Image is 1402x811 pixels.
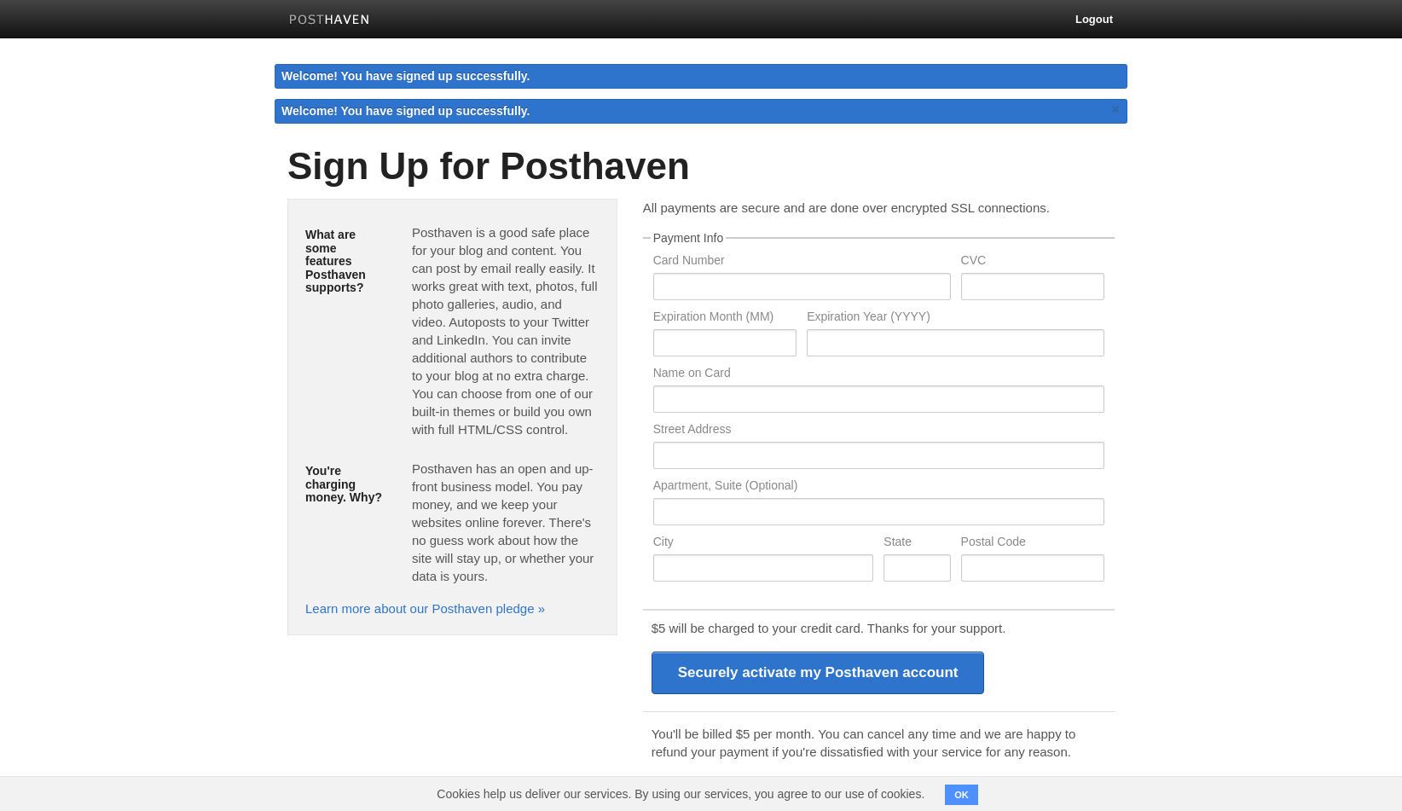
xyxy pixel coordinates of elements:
[275,64,1127,89] div: Welcome! You have signed up successfully.
[653,479,1104,495] label: Apartment, Suite (Optional)
[653,310,797,327] label: Expiration Month (MM)
[653,536,874,552] label: City
[653,367,1104,383] label: Name on Card
[289,14,370,27] img: Posthaven-bar
[305,229,386,294] h5: What are some features Posthaven supports?
[643,199,1115,217] p: All payments are secure and are done over encrypted SSL connections.
[961,254,1104,270] label: CVC
[420,777,941,811] span: Cookies help us deliver our services. By using our services, you agree to our use of cookies.
[281,104,530,118] span: Welcome! You have signed up successfully.
[287,146,1115,187] h1: Sign Up for Posthaven
[653,254,951,270] label: Card Number
[305,465,386,504] h5: You're charging money. Why?
[652,652,985,694] input: Securely activate my Posthaven account
[883,536,950,552] label: State
[961,536,1104,552] label: Postal Code
[652,619,1106,637] p: $5 will be charged to your credit card. Thanks for your support.
[653,423,1104,439] label: Street Address
[412,460,600,585] p: Posthaven has an open and up-front business model. You pay money, and we keep your websites onlin...
[945,785,978,805] button: OK
[652,725,1106,761] p: You'll be billed $5 per month. You can cancel any time and we are happy to refund your payment if...
[412,223,600,438] p: Posthaven is a good safe place for your blog and content. You can post by email really easily. It...
[651,232,727,244] legend: Payment Info
[1108,99,1123,120] a: ×
[807,310,1104,327] label: Expiration Year (YYYY)
[305,601,545,616] a: Learn more about our Posthaven pledge »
